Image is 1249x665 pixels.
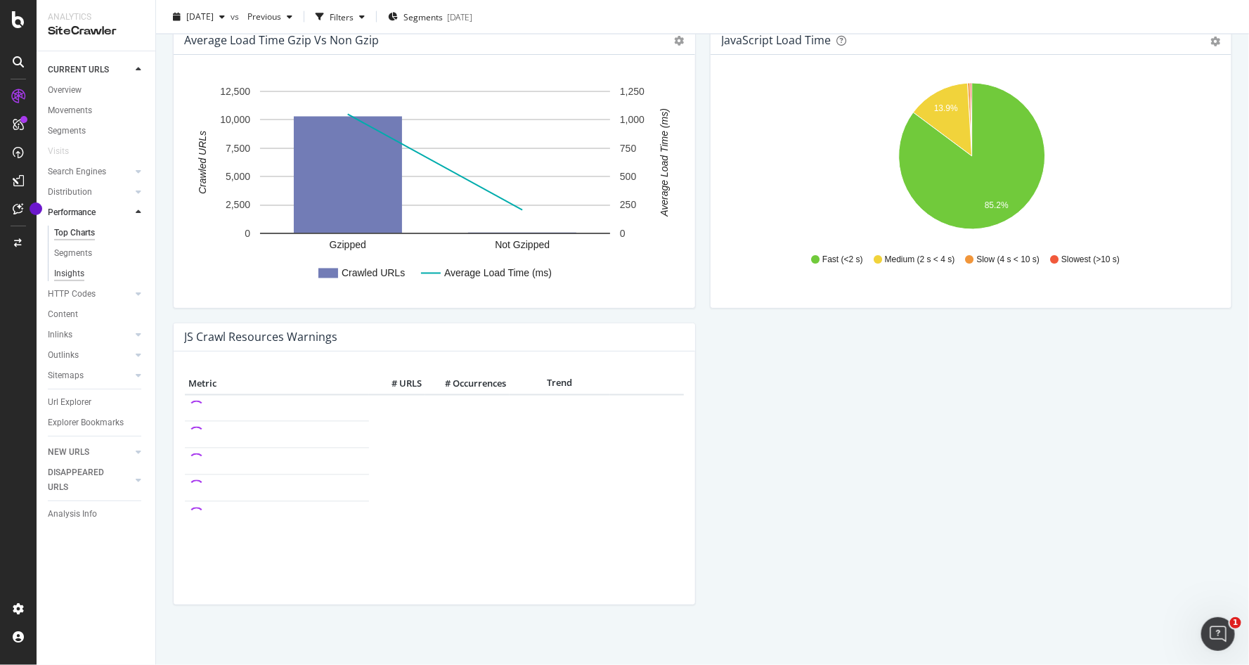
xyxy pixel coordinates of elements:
th: Metric [185,374,369,395]
span: Slow (4 s < 10 s) [977,254,1040,266]
a: Visits [48,144,83,159]
div: Overview [48,83,82,98]
div: Analysis Info [48,507,97,522]
i: Options [675,36,685,46]
span: Medium (2 s < 4 s) [885,254,955,266]
a: CURRENT URLS [48,63,131,77]
div: Distribution [48,185,92,200]
h4: Average Load Time Gzip vs Non Gzip [184,31,379,50]
a: Sitemaps [48,368,131,383]
text: 7,500 [226,143,250,154]
text: 85.2% [985,200,1009,210]
a: Distribution [48,185,131,200]
h4: JS Crawl Resources Warnings [184,328,337,347]
text: Gzipped [330,240,366,251]
div: Segments [54,246,92,261]
a: Segments [54,246,145,261]
text: 10,000 [220,115,250,126]
div: Visits [48,144,69,159]
div: Movements [48,103,92,118]
div: Sitemaps [48,368,84,383]
div: Search Engines [48,164,106,179]
a: Performance [48,205,131,220]
text: 1,000 [620,115,645,126]
svg: A chart. [722,77,1222,240]
text: Crawled URLs [342,268,405,279]
div: SiteCrawler [48,23,144,39]
div: DISAPPEARED URLS [48,465,119,495]
a: HTTP Codes [48,287,131,302]
div: JavaScript Load Time [722,33,831,47]
span: Slowest (>10 s) [1061,254,1120,266]
div: NEW URLS [48,445,89,460]
span: Fast (<2 s) [822,254,863,266]
a: Search Engines [48,164,131,179]
div: Tooltip anchor [30,202,42,215]
a: Segments [48,124,145,138]
div: HTTP Codes [48,287,96,302]
div: Explorer Bookmarks [48,415,124,430]
div: Insights [54,266,84,281]
span: Previous [242,11,281,22]
span: vs [231,11,242,22]
text: 5,000 [226,172,250,183]
text: Crawled URLs [197,131,208,194]
a: Insights [54,266,145,281]
div: Performance [48,205,96,220]
text: 1,250 [620,86,645,97]
th: Trend [510,374,610,395]
a: Outlinks [48,348,131,363]
text: 0 [620,228,626,239]
a: Content [48,307,145,322]
button: Previous [242,6,298,28]
div: gear [1210,37,1220,46]
a: NEW URLS [48,445,131,460]
span: 2025 Sep. 9th [186,11,214,22]
div: Inlinks [48,328,72,342]
text: 13.9% [934,103,958,113]
div: Top Charts [54,226,95,240]
button: Filters [310,6,370,28]
div: Analytics [48,11,144,23]
a: Inlinks [48,328,131,342]
svg: A chart. [185,77,685,297]
text: 12,500 [220,86,250,97]
text: 250 [620,200,637,211]
text: Average Load Time (ms) [444,268,552,279]
a: DISAPPEARED URLS [48,465,131,495]
div: CURRENT URLS [48,63,109,77]
div: [DATE] [447,11,472,22]
text: 750 [620,143,637,154]
div: Url Explorer [48,395,91,410]
text: 500 [620,172,637,183]
text: 2,500 [226,200,250,211]
button: Segments[DATE] [382,6,478,28]
a: Overview [48,83,145,98]
button: [DATE] [167,6,231,28]
div: Content [48,307,78,322]
th: # Occurrences [425,374,510,395]
a: Movements [48,103,145,118]
iframe: Intercom live chat [1201,617,1235,651]
a: Url Explorer [48,395,145,410]
th: # URLS [369,374,425,395]
text: Average Load Time (ms) [659,109,670,218]
a: Analysis Info [48,507,145,522]
text: 0 [245,228,250,239]
div: Filters [330,11,354,22]
div: Outlinks [48,348,79,363]
a: Explorer Bookmarks [48,415,145,430]
span: 1 [1230,617,1241,628]
span: Segments [403,11,443,22]
div: Segments [48,124,86,138]
text: Not Gzipped [495,240,550,251]
a: Top Charts [54,226,145,240]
